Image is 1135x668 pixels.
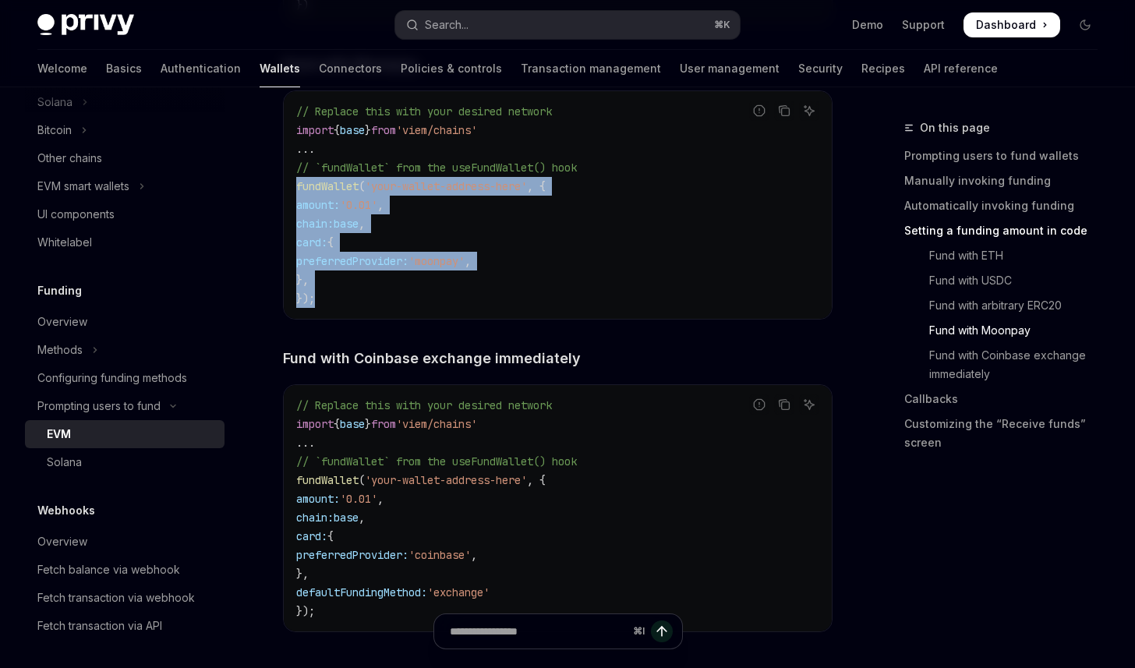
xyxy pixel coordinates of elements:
span: '0.01' [340,198,377,212]
span: }, [296,567,309,581]
span: , { [527,179,546,193]
a: Support [902,17,945,33]
a: EVM [25,420,225,448]
span: '0.01' [340,492,377,506]
span: 'coinbase' [408,548,471,562]
span: , [471,548,477,562]
span: { [327,235,334,249]
a: Fetch transaction via webhook [25,584,225,612]
div: Whitelabel [37,233,92,252]
span: chain: [296,217,334,231]
span: // Replace this with your desired network [296,104,552,118]
span: // `fundWallet` from the useFundWallet() hook [296,161,577,175]
button: Copy the contents from the code block [774,394,794,415]
div: Methods [37,341,83,359]
h5: Webhooks [37,501,95,520]
span: card: [296,235,327,249]
a: User management [680,50,780,87]
span: preferredProvider: [296,548,408,562]
h5: Funding [37,281,82,300]
span: , [359,217,365,231]
span: from [371,123,396,137]
span: }); [296,292,315,306]
span: amount: [296,198,340,212]
button: Ask AI [799,101,819,121]
span: base [340,123,365,137]
span: fundWallet [296,473,359,487]
span: ( [359,473,365,487]
span: On this page [920,118,990,137]
span: fundWallet [296,179,359,193]
a: Demo [852,17,883,33]
span: ( [359,179,365,193]
a: Recipes [861,50,905,87]
img: dark logo [37,14,134,36]
div: Other chains [37,149,102,168]
span: { [327,529,334,543]
span: 'viem/chains' [396,123,477,137]
span: } [365,417,371,431]
span: , { [527,473,546,487]
span: import [296,123,334,137]
span: preferredProvider: [296,254,408,268]
span: Fund with Coinbase exchange immediately [283,348,581,369]
span: ... [296,436,315,450]
div: Fetch transaction via API [37,617,162,635]
div: Solana [47,453,82,472]
a: Callbacks [904,387,1110,412]
a: Setting a funding amount in code [904,218,1110,243]
a: Fund with Coinbase exchange immediately [904,343,1110,387]
div: Overview [37,313,87,331]
a: Solana [25,448,225,476]
span: }); [296,604,315,618]
a: Fund with Moonpay [904,318,1110,343]
span: ⌘ K [714,19,730,31]
span: , [465,254,471,268]
button: Send message [651,620,673,642]
span: base [334,511,359,525]
a: API reference [924,50,998,87]
input: Ask a question... [450,614,627,649]
a: Whitelabel [25,228,225,256]
a: Other chains [25,144,225,172]
div: EVM [47,425,71,444]
a: Fund with USDC [904,268,1110,293]
div: Fetch balance via webhook [37,560,180,579]
button: Open search [395,11,741,39]
div: Configuring funding methods [37,369,187,387]
span: from [371,417,396,431]
div: Overview [37,532,87,551]
span: 'moonpay' [408,254,465,268]
a: Automatically invoking funding [904,193,1110,218]
a: Overview [25,308,225,336]
div: Search... [425,16,468,34]
a: Prompting users to fund wallets [904,143,1110,168]
span: } [365,123,371,137]
a: Security [798,50,843,87]
span: // `fundWallet` from the useFundWallet() hook [296,454,577,468]
span: 'your-wallet-address-here' [365,473,527,487]
button: Report incorrect code [749,394,769,415]
span: , [377,198,384,212]
span: defaultFundingMethod: [296,585,427,599]
a: Welcome [37,50,87,87]
span: // Replace this with your desired network [296,398,552,412]
span: amount: [296,492,340,506]
a: Fetch transaction via API [25,612,225,640]
a: Dashboard [964,12,1060,37]
a: Configuring funding methods [25,364,225,392]
span: }, [296,273,309,287]
button: Copy the contents from the code block [774,101,794,121]
div: Bitcoin [37,121,72,140]
span: 'viem/chains' [396,417,477,431]
a: Wallets [260,50,300,87]
button: Report incorrect code [749,101,769,121]
span: { [334,123,340,137]
span: card: [296,529,327,543]
span: , [377,492,384,506]
div: EVM smart wallets [37,177,129,196]
span: 'exchange' [427,585,490,599]
a: Overview [25,528,225,556]
a: Customizing the “Receive funds” screen [904,412,1110,455]
div: Fetch transaction via webhook [37,588,195,607]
